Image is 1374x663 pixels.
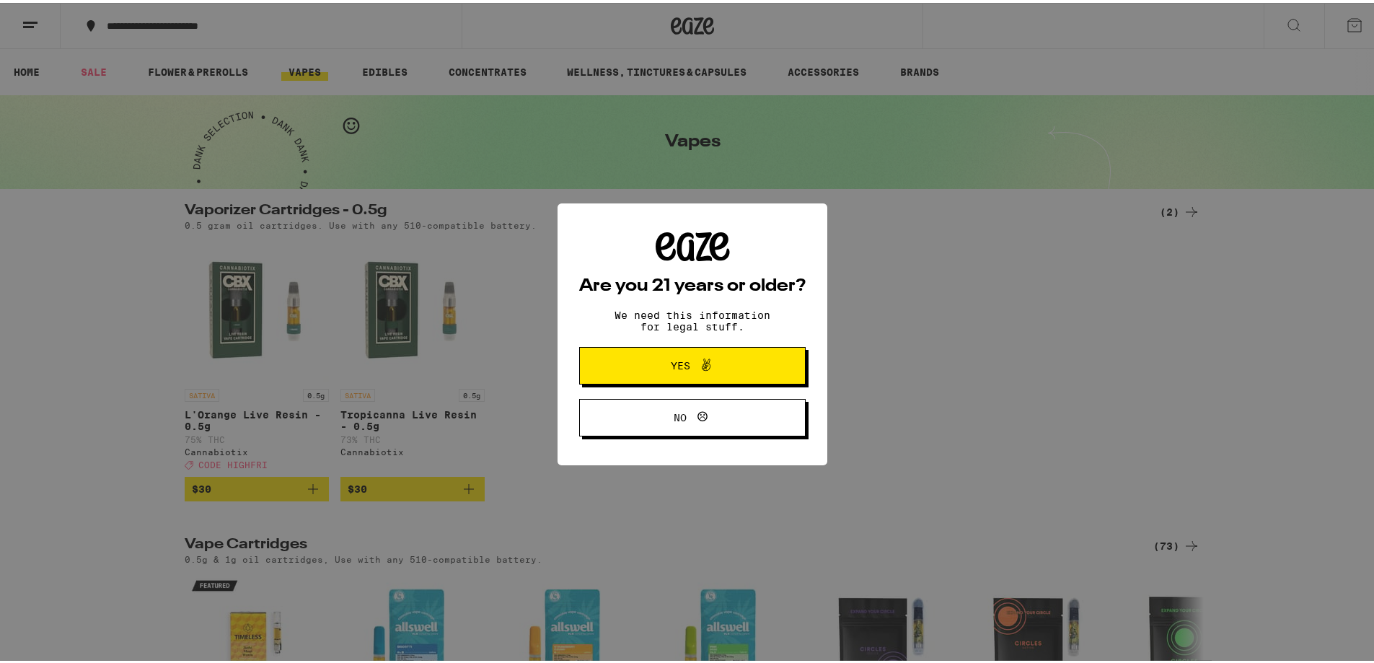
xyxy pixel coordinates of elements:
span: Yes [671,358,690,368]
span: No [674,410,687,420]
span: Hi. Need any help? [9,10,104,22]
button: Yes [579,344,806,382]
button: No [579,396,806,434]
p: We need this information for legal stuff. [602,307,783,330]
h2: Are you 21 years or older? [579,275,806,292]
